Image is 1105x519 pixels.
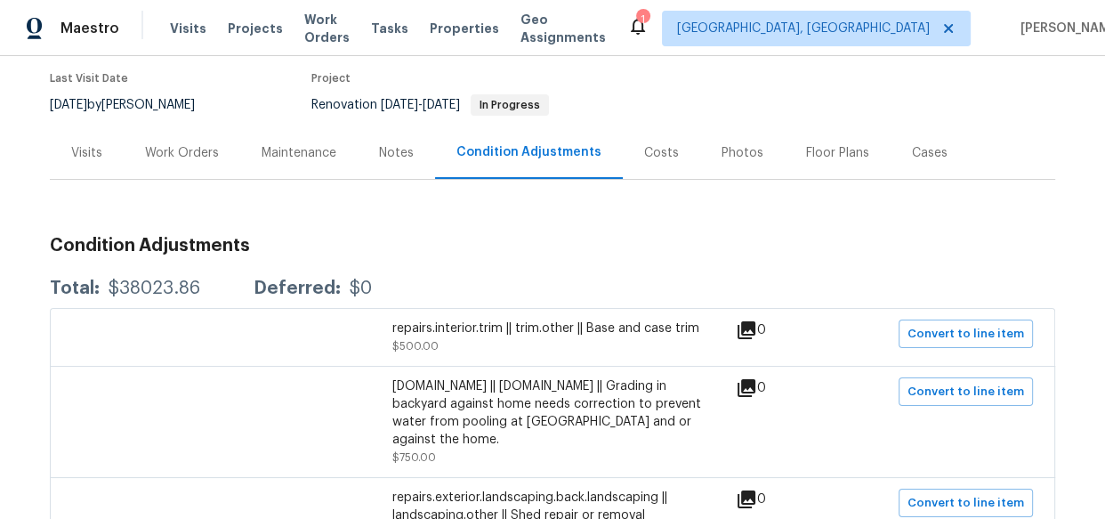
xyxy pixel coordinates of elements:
span: Geo Assignments [520,11,606,46]
div: Condition Adjustments [456,143,601,161]
span: Tasks [371,22,408,35]
span: [DATE] [50,99,87,111]
h3: Condition Adjustments [50,237,1055,255]
div: $0 [350,280,372,297]
span: [DATE] [423,99,460,111]
span: Renovation [311,99,549,111]
div: Maintenance [262,144,336,162]
span: $750.00 [392,452,436,463]
div: [DOMAIN_NAME] || [DOMAIN_NAME] || Grading in backyard against home needs correction to prevent wa... [392,377,713,449]
div: 0 [736,320,823,341]
button: Convert to line item [899,489,1033,517]
span: Work Orders [304,11,350,46]
span: Convert to line item [907,324,1024,345]
div: Cases [912,144,948,162]
span: [GEOGRAPHIC_DATA], [GEOGRAPHIC_DATA] [677,20,930,37]
div: Total: [50,280,100,297]
div: 0 [736,377,823,399]
span: Convert to line item [907,382,1024,402]
span: Properties [430,20,499,37]
span: $500.00 [392,341,439,352]
span: In Progress [472,100,547,110]
div: Notes [379,144,414,162]
div: Floor Plans [806,144,869,162]
button: Convert to line item [899,320,1033,348]
span: Last Visit Date [50,73,128,84]
span: - [381,99,460,111]
div: $38023.86 [109,280,200,297]
span: Maestro [60,20,119,37]
button: Convert to line item [899,377,1033,406]
span: Projects [228,20,283,37]
span: Project [311,73,351,84]
div: Costs [644,144,679,162]
div: Photos [722,144,763,162]
div: repairs.interior.trim || trim.other || Base and case trim [392,320,713,337]
span: Convert to line item [907,493,1024,514]
div: 0 [736,489,823,510]
span: [DATE] [381,99,418,111]
span: Visits [170,20,206,37]
div: Work Orders [145,144,219,162]
div: by [PERSON_NAME] [50,94,216,116]
div: Visits [71,144,102,162]
div: Deferred: [254,280,341,297]
div: 1 [636,11,649,28]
